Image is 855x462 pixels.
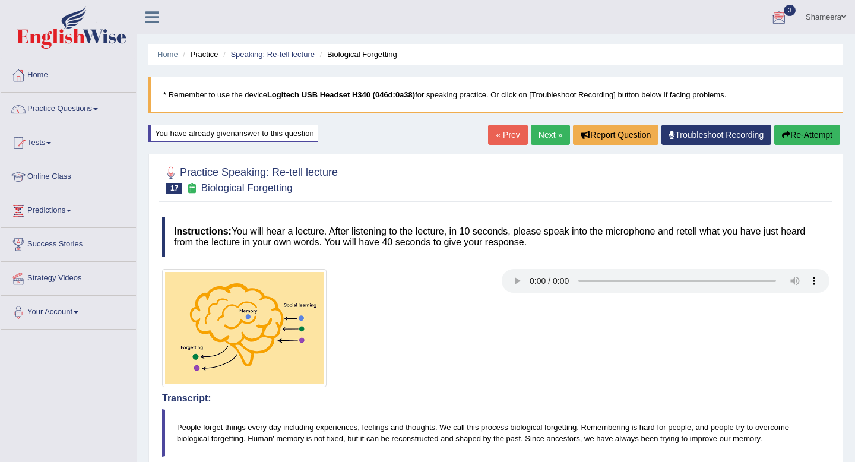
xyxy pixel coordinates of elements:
h4: You will hear a lecture. After listening to the lecture, in 10 seconds, please speak into the mic... [162,217,829,257]
small: Exam occurring question [185,183,198,194]
li: Biological Forgetting [317,49,397,60]
a: Speaking: Re-tell lecture [230,50,315,59]
button: Re-Attempt [774,125,840,145]
a: Tests [1,126,136,156]
a: Strategy Videos [1,262,136,292]
a: Next » [531,125,570,145]
blockquote: People forget things every day including experiences, feelings and thoughts. We call this process... [162,409,829,457]
a: « Prev [488,125,527,145]
li: Practice [180,49,218,60]
span: 3 [784,5,796,16]
blockquote: * Remember to use the device for speaking practice. Or click on [Troubleshoot Recording] button b... [148,77,843,113]
a: Home [1,59,136,88]
small: Biological Forgetting [201,182,293,194]
button: Report Question [573,125,658,145]
h2: Practice Speaking: Re-tell lecture [162,164,338,194]
a: Your Account [1,296,136,325]
a: Home [157,50,178,59]
a: Practice Questions [1,93,136,122]
a: Success Stories [1,228,136,258]
a: Predictions [1,194,136,224]
b: Instructions: [174,226,232,236]
span: 17 [166,183,182,194]
a: Online Class [1,160,136,190]
b: Logitech USB Headset H340 (046d:0a38) [267,90,415,99]
h4: Transcript: [162,393,829,404]
a: Troubleshoot Recording [661,125,771,145]
div: You have already given answer to this question [148,125,318,142]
